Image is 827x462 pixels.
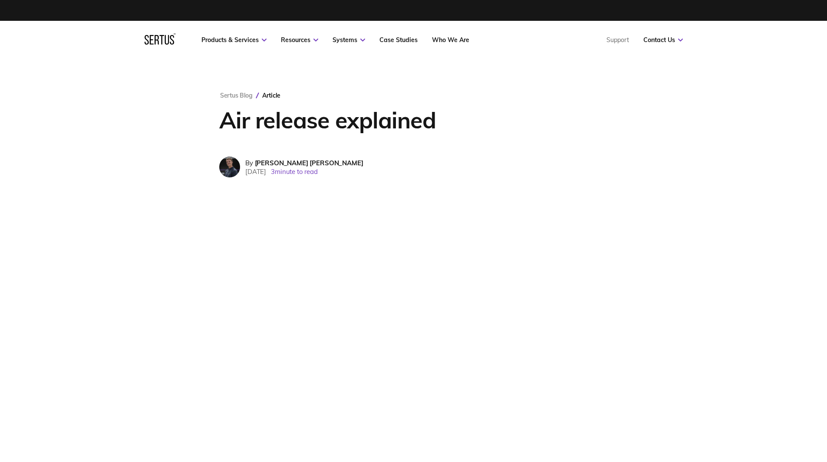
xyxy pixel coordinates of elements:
[201,36,267,44] a: Products & Services
[271,167,318,176] span: 3 minute to read
[333,36,365,44] a: Systems
[245,159,363,167] div: By
[432,36,469,44] a: Who We Are
[379,36,418,44] a: Case Studies
[606,36,629,44] a: Support
[220,92,253,99] a: Sertus Blog
[219,108,436,132] h1: Air release explained
[281,36,318,44] a: Resources
[643,36,683,44] a: Contact Us
[245,167,266,176] span: [DATE]
[784,420,827,462] iframe: Chat Widget
[255,159,363,167] span: [PERSON_NAME] [PERSON_NAME]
